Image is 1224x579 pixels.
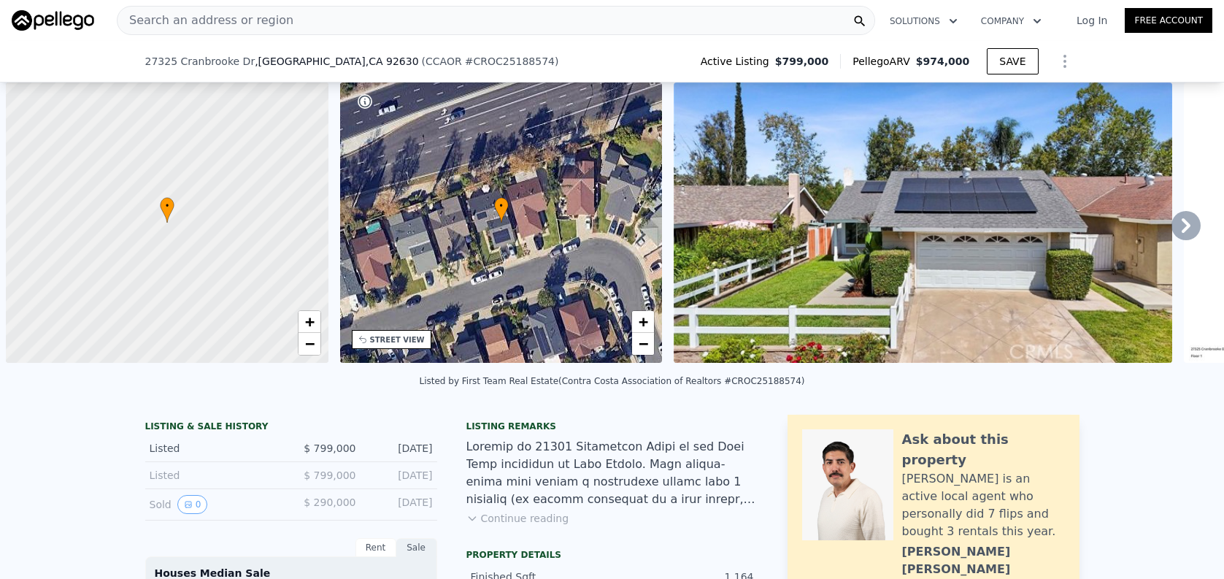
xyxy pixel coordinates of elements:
a: Free Account [1125,8,1212,33]
span: • [494,199,509,212]
div: LISTING & SALE HISTORY [145,421,437,435]
span: $799,000 [775,54,829,69]
button: Company [969,8,1053,34]
button: Solutions [878,8,969,34]
span: # CROC25188574 [465,55,555,67]
span: + [304,312,314,331]
span: $ 290,000 [304,496,355,508]
img: Pellego [12,10,94,31]
button: SAVE [987,48,1038,74]
div: [DATE] [368,441,433,456]
div: Ask about this property [902,429,1065,470]
span: 27325 Cranbrooke Dr [145,54,255,69]
span: $ 799,000 [304,442,355,454]
div: • [160,197,174,223]
div: Listed [150,468,280,483]
a: Zoom out [299,333,320,355]
div: Listing remarks [466,421,758,432]
span: − [639,334,648,353]
div: • [494,197,509,223]
button: Continue reading [466,511,569,526]
span: , [GEOGRAPHIC_DATA] [255,54,418,69]
span: $ 799,000 [304,469,355,481]
span: + [639,312,648,331]
div: STREET VIEW [370,334,425,345]
span: Pellego ARV [852,54,916,69]
button: Show Options [1050,47,1079,76]
div: Listed by First Team Real Estate (Contra Costa Association of Realtors #CROC25188574) [419,376,804,386]
div: Sold [150,495,280,514]
a: Log In [1059,13,1125,28]
a: Zoom out [632,333,654,355]
span: • [160,199,174,212]
div: [PERSON_NAME] is an active local agent who personally did 7 flips and bought 3 rentals this year. [902,470,1065,540]
div: Rent [355,538,396,557]
a: Zoom in [632,311,654,333]
div: Property details [466,549,758,561]
div: Sale [396,538,437,557]
div: Listed [150,441,280,456]
div: [PERSON_NAME] [PERSON_NAME] [902,543,1065,578]
span: Search an address or region [118,12,293,29]
a: Zoom in [299,311,320,333]
span: $974,000 [916,55,970,67]
div: [DATE] [368,495,433,514]
span: Active Listing [701,54,775,69]
div: ( ) [422,54,559,69]
img: Sale: 167628148 Parcel: 62493889 [674,83,1172,363]
span: − [304,334,314,353]
div: [DATE] [368,468,433,483]
span: , CA 92630 [366,55,419,67]
button: View historical data [177,495,208,514]
div: Loremip do 21301 Sitametcon Adipi el sed Doei Temp incididun ut Labo Etdolo. Magn aliqua-enima mi... [466,438,758,508]
span: CCAOR [426,55,462,67]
